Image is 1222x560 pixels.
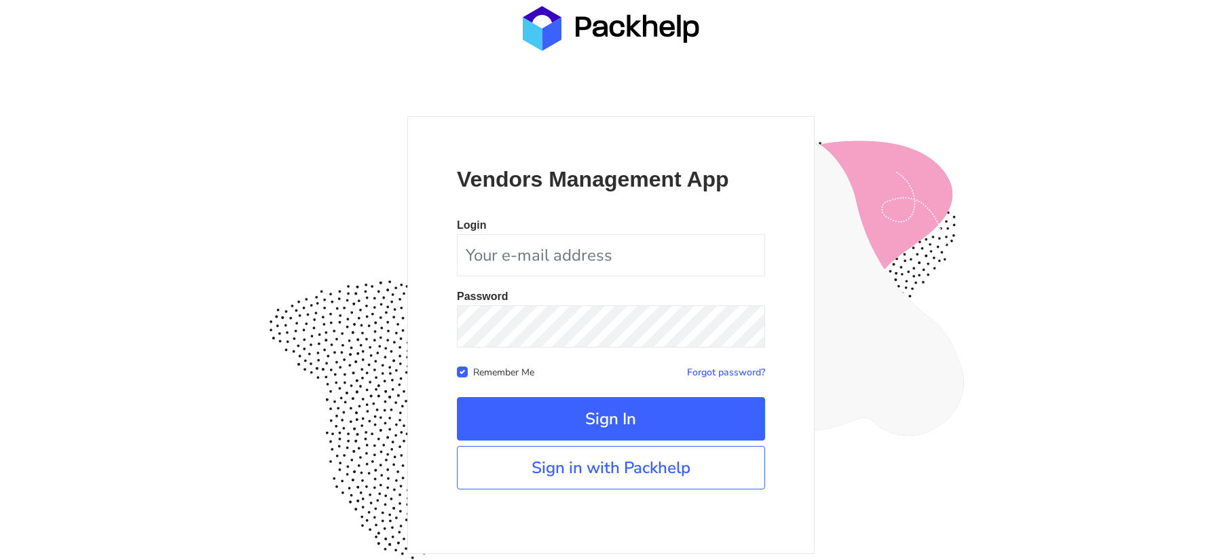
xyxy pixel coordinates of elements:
[457,397,765,441] button: Sign In
[457,446,765,489] a: Sign in with Packhelp
[457,291,765,302] p: Password
[457,220,765,231] p: Login
[457,234,765,276] input: Your e-mail address
[687,366,765,379] a: Forgot password?
[457,166,765,193] p: Vendors Management App
[473,364,534,379] label: Remember Me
